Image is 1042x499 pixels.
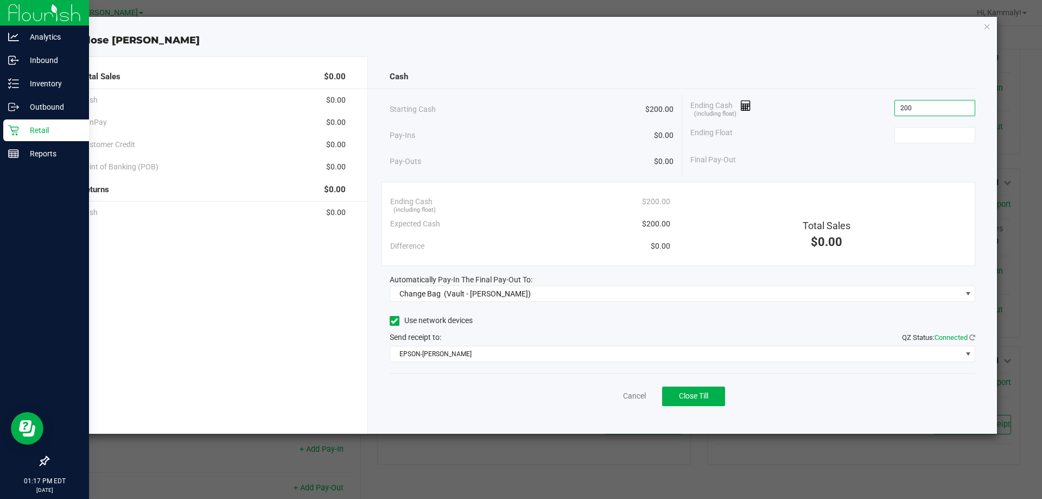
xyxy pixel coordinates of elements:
[645,104,674,115] span: $200.00
[80,117,107,128] span: CanPay
[654,130,674,141] span: $0.00
[390,275,532,284] span: Automatically Pay-In The Final Pay-Out To:
[935,333,968,342] span: Connected
[11,412,43,445] iframe: Resource center
[80,71,120,83] span: Total Sales
[690,154,736,166] span: Final Pay-Out
[651,241,670,252] span: $0.00
[5,486,84,494] p: [DATE]
[444,289,531,298] span: (Vault - [PERSON_NAME])
[19,54,84,67] p: Inbound
[19,147,84,160] p: Reports
[326,207,346,218] span: $0.00
[19,30,84,43] p: Analytics
[390,315,473,326] label: Use network devices
[662,387,725,406] button: Close Till
[390,130,415,141] span: Pay-Ins
[326,139,346,150] span: $0.00
[390,196,433,207] span: Ending Cash
[803,220,850,231] span: Total Sales
[393,206,436,215] span: (including float)
[642,218,670,230] span: $200.00
[80,139,135,150] span: Customer Credit
[53,33,997,48] div: Close [PERSON_NAME]
[690,127,733,143] span: Ending Float
[902,333,975,342] span: QZ Status:
[8,148,19,159] inline-svg: Reports
[390,346,962,362] span: EPSON-[PERSON_NAME]
[8,125,19,136] inline-svg: Retail
[326,161,346,173] span: $0.00
[390,104,436,115] span: Starting Cash
[8,102,19,112] inline-svg: Outbound
[399,289,441,298] span: Change Bag
[80,178,346,201] div: Returns
[326,94,346,106] span: $0.00
[390,241,424,252] span: Difference
[811,235,842,249] span: $0.00
[8,55,19,66] inline-svg: Inbound
[8,31,19,42] inline-svg: Analytics
[654,156,674,167] span: $0.00
[8,78,19,89] inline-svg: Inventory
[390,156,421,167] span: Pay-Outs
[694,110,736,119] span: (including float)
[690,100,751,116] span: Ending Cash
[5,476,84,486] p: 01:17 PM EDT
[390,71,408,83] span: Cash
[642,196,670,207] span: $200.00
[324,184,346,196] span: $0.00
[623,390,646,402] a: Cancel
[326,117,346,128] span: $0.00
[80,161,158,173] span: Point of Banking (POB)
[390,333,441,342] span: Send receipt to:
[324,71,346,83] span: $0.00
[679,391,708,400] span: Close Till
[19,77,84,90] p: Inventory
[390,218,440,230] span: Expected Cash
[19,124,84,137] p: Retail
[19,100,84,113] p: Outbound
